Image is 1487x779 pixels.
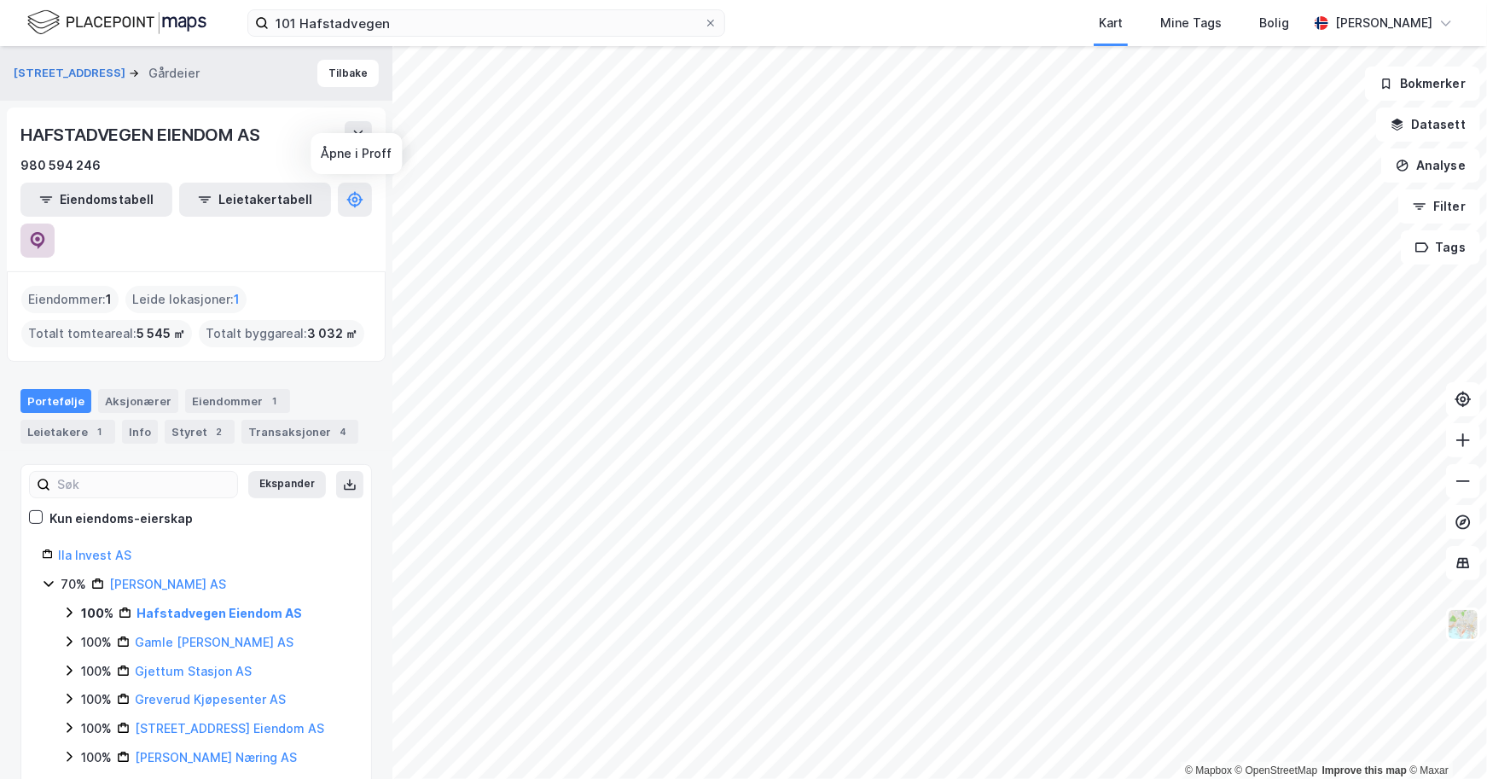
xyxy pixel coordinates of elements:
a: Improve this map [1322,764,1407,776]
div: Bolig [1259,13,1289,33]
a: OpenStreetMap [1235,764,1318,776]
div: Totalt byggareal : [199,320,364,347]
a: Gjettum Stasjon AS [135,664,252,678]
span: 1 [234,289,240,310]
a: Mapbox [1185,764,1232,776]
span: 1 [106,289,112,310]
a: [PERSON_NAME] Næring AS [135,750,297,764]
button: [STREET_ADDRESS] [14,65,129,82]
div: Eiendommer [185,389,290,413]
a: Ila Invest AS [58,548,131,562]
div: 1 [266,392,283,410]
div: Eiendommer : [21,286,119,313]
div: Leietakere [20,420,115,444]
button: Tags [1401,230,1480,265]
button: Eiendomstabell [20,183,172,217]
div: 100% [81,747,112,768]
div: Leide lokasjoner : [125,286,247,313]
button: Bokmerker [1365,67,1480,101]
span: 5 545 ㎡ [137,323,185,344]
div: 70% [61,574,86,595]
div: Transaksjoner [241,420,358,444]
a: Hafstadvegen Eiendom AS [137,606,302,620]
div: 1 [91,423,108,440]
a: Gamle [PERSON_NAME] AS [135,635,293,649]
button: Leietakertabell [179,183,331,217]
input: Søk [50,472,237,497]
div: 2 [211,423,228,440]
div: Totalt tomteareal : [21,320,192,347]
div: 100% [81,603,113,624]
a: [PERSON_NAME] AS [109,577,226,591]
div: 980 594 246 [20,155,101,176]
button: Filter [1398,189,1480,224]
div: Aksjonærer [98,389,178,413]
span: 3 032 ㎡ [307,323,357,344]
div: Kart [1099,13,1123,33]
div: 4 [334,423,351,440]
input: Søk på adresse, matrikkel, gårdeiere, leietakere eller personer [269,10,704,36]
a: Greverud Kjøpesenter AS [135,692,286,706]
div: Gårdeier [148,63,200,84]
div: 100% [81,689,112,710]
div: Styret [165,420,235,444]
button: Tilbake [317,60,379,87]
a: [STREET_ADDRESS] Eiendom AS [135,721,324,735]
div: 100% [81,718,112,739]
button: Analyse [1381,148,1480,183]
div: Mine Tags [1160,13,1222,33]
iframe: Chat Widget [1402,697,1487,779]
div: 100% [81,632,112,653]
button: Datasett [1376,108,1480,142]
div: 100% [81,661,112,682]
button: Ekspander [248,471,326,498]
div: Info [122,420,158,444]
div: Kontrollprogram for chat [1402,697,1487,779]
div: Kun eiendoms-eierskap [49,509,193,529]
img: logo.f888ab2527a4732fd821a326f86c7f29.svg [27,8,206,38]
div: HAFSTADVEGEN EIENDOM AS [20,121,263,148]
div: Portefølje [20,389,91,413]
div: [PERSON_NAME] [1335,13,1432,33]
img: Z [1447,608,1479,641]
